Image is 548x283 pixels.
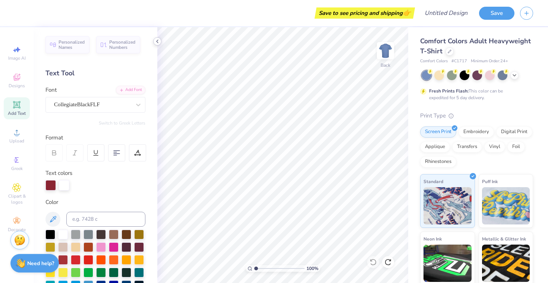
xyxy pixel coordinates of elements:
[381,62,390,69] div: Back
[482,177,498,185] span: Puff Ink
[507,141,525,152] div: Foil
[45,198,145,207] div: Color
[423,177,443,185] span: Standard
[116,86,145,94] div: Add Font
[420,111,533,120] div: Print Type
[11,166,23,172] span: Greek
[479,7,514,20] button: Save
[45,68,145,78] div: Text Tool
[420,156,456,167] div: Rhinestones
[451,58,467,65] span: # C1717
[316,7,413,19] div: Save to see pricing and shipping
[306,265,318,272] span: 100 %
[4,193,30,205] span: Clipart & logos
[419,6,473,21] input: Untitled Design
[45,133,146,142] div: Format
[484,141,505,152] div: Vinyl
[99,120,145,126] button: Switch to Greek Letters
[8,55,26,61] span: Image AI
[8,227,26,233] span: Decorate
[66,212,145,227] input: e.g. 7428 c
[378,43,393,58] img: Back
[420,58,448,65] span: Comfort Colors
[482,235,526,243] span: Metallic & Glitter Ink
[482,245,530,282] img: Metallic & Glitter Ink
[8,110,26,116] span: Add Text
[45,169,72,177] label: Text colors
[9,138,24,144] span: Upload
[59,40,85,50] span: Personalized Names
[459,126,494,138] div: Embroidery
[420,141,450,152] div: Applique
[27,260,54,267] strong: Need help?
[420,37,531,56] span: Comfort Colors Adult Heavyweight T-Shirt
[403,8,411,17] span: 👉
[429,88,521,101] div: This color can be expedited for 5 day delivery.
[423,187,472,224] img: Standard
[9,83,25,89] span: Designs
[423,235,442,243] span: Neon Ink
[452,141,482,152] div: Transfers
[429,88,469,94] strong: Fresh Prints Flash:
[423,245,472,282] img: Neon Ink
[45,86,57,94] label: Font
[420,126,456,138] div: Screen Print
[109,40,136,50] span: Personalized Numbers
[482,187,530,224] img: Puff Ink
[496,126,532,138] div: Digital Print
[471,58,508,65] span: Minimum Order: 24 +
